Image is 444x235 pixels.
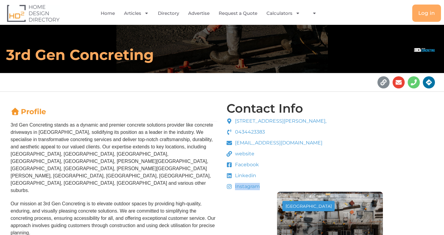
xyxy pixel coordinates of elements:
span: [EMAIL_ADDRESS][DOMAIN_NAME] [233,139,322,147]
a: Log in [412,5,441,22]
a: Advertise [188,6,210,20]
a: website [227,150,326,157]
a: Calculators [266,6,300,20]
a: Articles [124,6,149,20]
h6: 3rd Gen Concreting [6,46,308,64]
p: 3rd Gen Concreting stands as a dynamic and premier concrete solutions provider like concrete driv... [11,121,217,194]
span: 0434423383 [233,128,265,136]
a: [EMAIL_ADDRESS][DOMAIN_NAME] [227,139,326,147]
span: Log in [418,11,435,16]
span: Linkedin [233,172,256,179]
h4: Contact Info [227,102,303,114]
span: [STREET_ADDRESS][PERSON_NAME], [233,117,326,125]
div: [GEOGRAPHIC_DATA] [286,204,332,208]
a: Directory [158,6,179,20]
nav: Menu [91,6,331,20]
span: Instagram [233,183,260,190]
a: Request a Quote [219,6,257,20]
span: Facebook [233,161,259,168]
img: 3rd Gen Concreting - Logo [411,37,437,63]
a: Home [101,6,115,20]
a: 0434423383 [227,128,326,136]
span: website [233,150,254,157]
a: Profile [11,107,46,116]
